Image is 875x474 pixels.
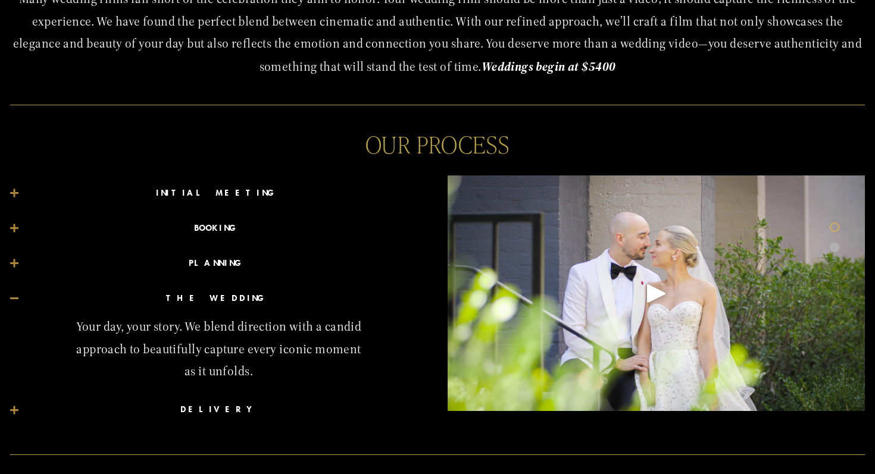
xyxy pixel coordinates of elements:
[10,246,427,281] button: PLANNING
[10,132,865,155] h2: OUR PROCESS
[642,279,671,307] div: Play
[10,211,427,246] button: BOOKING
[18,185,427,202] span: INITIAL MEETING
[10,316,427,392] div: THE WEDDING
[10,176,427,211] button: INITIAL MEETING
[18,255,427,272] span: PLANNING
[18,220,427,237] span: BOOKING
[18,290,427,307] span: THE WEDDING
[10,281,427,316] button: THE WEDDING
[482,58,616,74] em: Weddings begin at $5400
[73,316,365,383] p: Your day, your story. We blend direction with a candid approach to beautifully capture every icon...
[10,393,427,427] button: DELIVERY
[18,401,427,418] span: DELIVERY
